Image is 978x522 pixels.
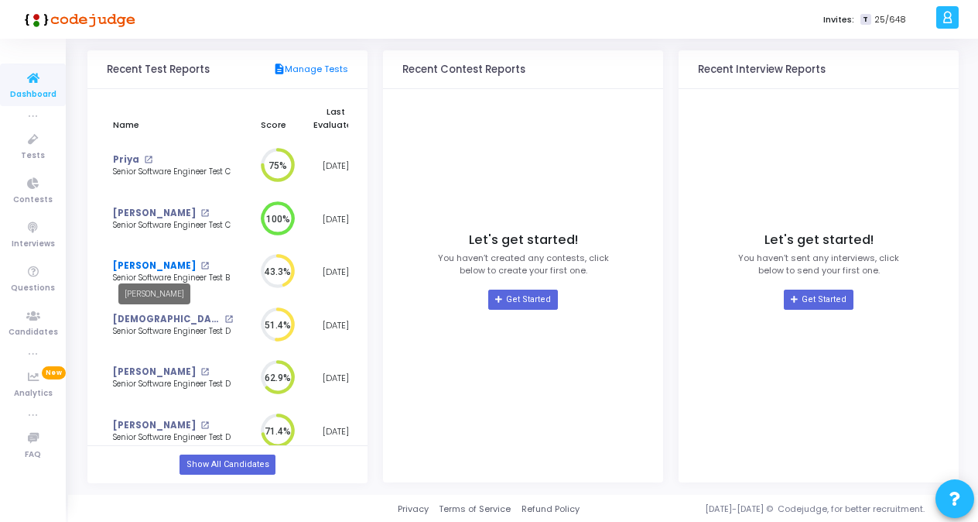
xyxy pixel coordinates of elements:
[19,4,135,35] img: logo
[224,315,233,324] mat-icon: open_in_new
[25,448,41,462] span: FAQ
[874,13,906,26] span: 25/648
[42,366,66,379] span: New
[113,167,233,178] div: Senior Software Engineer Test C
[521,503,580,516] a: Refund Policy
[11,282,55,295] span: Questions
[200,262,209,270] mat-icon: open_in_new
[698,64,826,76] h3: Recent Interview Reports
[488,290,557,310] a: Get Started
[307,246,365,299] td: [DATE]
[438,252,609,277] p: You haven’t created any contests, click below to create your first one.
[307,139,365,193] td: [DATE]
[738,252,899,277] p: You haven’t sent any interviews, click below to send your first one.
[113,207,196,220] a: [PERSON_NAME]
[113,379,233,390] div: Senior Software Engineer Test D
[113,153,139,167] a: Priya
[398,503,429,516] a: Privacy
[21,149,45,163] span: Tests
[107,97,240,139] th: Name
[273,63,285,77] mat-icon: description
[113,419,196,432] a: [PERSON_NAME]
[273,63,348,77] a: Manage Tests
[13,194,53,207] span: Contests
[113,313,221,326] a: [DEMOGRAPHIC_DATA][PERSON_NAME]
[439,503,511,516] a: Terms of Service
[144,156,152,164] mat-icon: open_in_new
[200,421,209,430] mat-icon: open_in_new
[200,209,209,218] mat-icon: open_in_new
[307,352,365,405] td: [DATE]
[402,64,525,76] h3: Recent Contest Reports
[200,368,209,376] mat-icon: open_in_new
[860,14,870,26] span: T
[823,13,854,26] label: Invites:
[118,283,190,304] div: [PERSON_NAME]
[580,503,959,516] div: [DATE]-[DATE] © Codejudge, for better recruitment.
[307,405,365,458] td: [DATE]
[469,232,578,248] h4: Let's get started!
[307,193,365,246] td: [DATE]
[113,366,196,379] a: [PERSON_NAME]
[307,299,365,352] td: [DATE]
[113,220,233,232] div: Senior Software Engineer Test C
[113,432,233,444] div: Senior Software Engineer Test D
[764,232,874,248] h4: Let's get started!
[12,238,55,251] span: Interviews
[113,259,196,273] a: [PERSON_NAME]
[113,326,233,338] div: Senior Software Engineer Test D
[10,88,56,101] span: Dashboard
[307,97,365,139] th: Last Evaluated
[9,326,58,339] span: Candidates
[240,97,307,139] th: Score
[784,290,853,310] a: Get Started
[14,387,53,400] span: Analytics
[107,64,210,76] h3: Recent Test Reports
[180,455,275,475] a: Show All Candidates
